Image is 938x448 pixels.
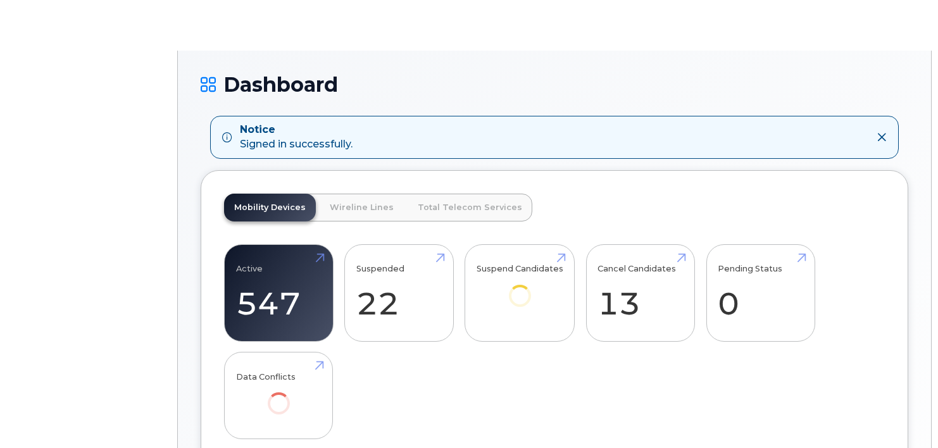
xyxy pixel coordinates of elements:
a: Active 547 [236,251,322,335]
div: Signed in successfully. [240,123,353,152]
a: Mobility Devices [224,194,316,221]
h1: Dashboard [201,73,908,96]
a: Suspended 22 [356,251,442,335]
a: Cancel Candidates 13 [597,251,683,335]
a: Data Conflicts [236,359,322,432]
a: Wireline Lines [320,194,404,221]
a: Total Telecom Services [408,194,532,221]
strong: Notice [240,123,353,137]
a: Suspend Candidates [477,251,563,324]
a: Pending Status 0 [718,251,803,335]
